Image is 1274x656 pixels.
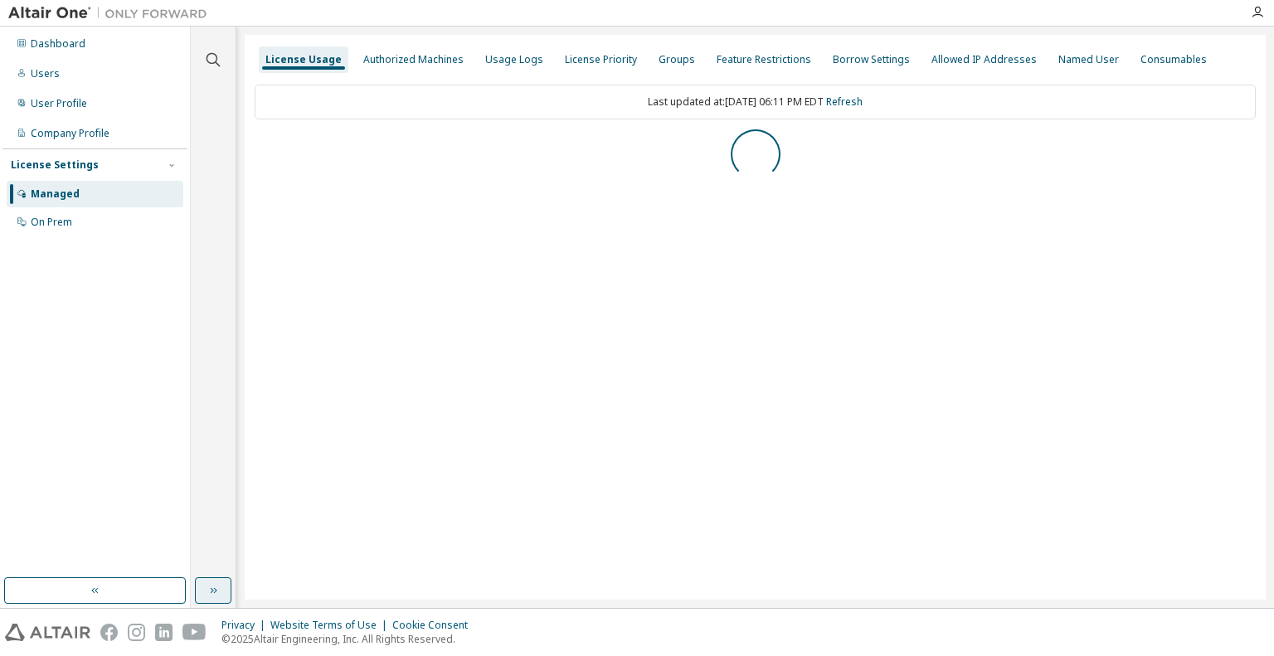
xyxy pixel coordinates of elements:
img: youtube.svg [182,624,207,641]
div: User Profile [31,97,87,110]
div: Authorized Machines [363,53,464,66]
div: Dashboard [31,37,85,51]
div: Usage Logs [485,53,543,66]
div: License Usage [265,53,342,66]
p: © 2025 Altair Engineering, Inc. All Rights Reserved. [221,632,478,646]
div: Users [31,67,60,80]
div: Privacy [221,619,270,632]
div: Company Profile [31,127,109,140]
div: Named User [1058,53,1119,66]
div: Last updated at: [DATE] 06:11 PM EDT [255,85,1256,119]
div: On Prem [31,216,72,229]
div: Managed [31,187,80,201]
div: Feature Restrictions [717,53,811,66]
div: Consumables [1140,53,1207,66]
div: Cookie Consent [392,619,478,632]
div: Borrow Settings [833,53,910,66]
div: Website Terms of Use [270,619,392,632]
img: instagram.svg [128,624,145,641]
div: License Priority [565,53,637,66]
div: Allowed IP Addresses [931,53,1037,66]
a: Refresh [826,95,863,109]
img: linkedin.svg [155,624,173,641]
img: altair_logo.svg [5,624,90,641]
img: Altair One [8,5,216,22]
img: facebook.svg [100,624,118,641]
div: License Settings [11,158,99,172]
div: Groups [659,53,695,66]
